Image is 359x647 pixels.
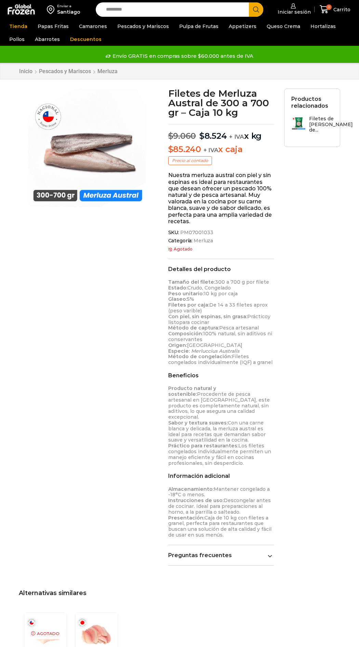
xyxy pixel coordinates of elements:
[326,4,332,10] span: 0
[168,386,274,466] p: Procedente de pesca artesanal en [GEOGRAPHIC_DATA], este producto es completamente natural, sin a...
[67,33,105,46] a: Descuentos
[318,1,352,17] a: 0 Carrito
[168,291,204,297] strong: Peso unitario:
[76,20,110,33] a: Camarones
[168,172,274,225] p: Nuestra merluza austral con piel y sin espinas es ideal para restaurantes que desean ofrecer un p...
[168,266,274,272] h2: Detalles del producto
[168,486,214,492] strong: Almacenamiento:
[199,131,227,141] bdi: 8.524
[114,20,172,33] a: Pescados y Mariscos
[6,20,31,33] a: Tienda
[28,89,146,207] img: merluza-austral
[34,20,72,33] a: Papas Fritas
[168,230,274,235] span: SKU:
[199,131,204,141] span: $
[168,372,274,379] h2: Beneficios
[168,353,232,360] strong: Método de congelación:
[57,4,80,9] div: Enviar a
[176,319,179,325] span: o
[168,89,274,117] h1: Filetes de Merluza Austral de 300 a 700 gr – Caja 10 kg
[168,486,274,538] p: Mantener congelado a -18°C o menos. Descongelar antes de cocinar. Ideal para preparaciones al hor...
[168,124,274,141] p: x kg
[57,9,80,15] div: Santiago
[168,420,228,426] strong: Sabor y textura suaves:
[229,133,244,140] span: + IVA
[168,325,219,331] strong: Método de captura:
[168,156,212,165] p: Precio al contado
[168,552,274,558] a: Preguntas frecuentes
[291,96,333,109] h2: Productos relacionados
[19,68,118,75] nav: Breadcrumb
[168,296,187,302] strong: Glaseo:
[168,145,274,154] p: x caja
[19,68,33,75] a: Inicio
[203,147,218,153] span: + IVA
[191,348,239,354] em: Merluccius Australis
[168,443,238,449] strong: Práctico para restaurantes:
[168,238,274,244] span: Categoría:
[168,279,274,365] p: 300 a 700 g por filete Crudo, Congelado 10 kg por caja 5% De 14 a 33 filetes aprox (peso varible)...
[194,319,197,325] span: o
[168,247,274,252] p: Agotado
[197,319,209,325] span: cinar
[276,9,311,15] span: Iniciar sesión
[97,68,118,75] a: Merluza
[168,497,224,503] strong: Instrucciones de uso:
[168,279,215,285] strong: Tamaño del filete:
[332,6,350,13] span: Carrito
[309,116,353,133] h3: Filetes de [PERSON_NAME] de...
[225,20,260,33] a: Appetizers
[39,68,91,75] a: Pescados y Mariscos
[168,348,190,354] strong: Especie:
[19,589,87,597] span: Alternativas similares
[168,313,247,320] strong: Con piel, sin espinas, sin grasa:
[179,230,213,235] span: PM07001033
[192,238,213,244] a: Merluza
[263,20,304,33] a: Queso Crema
[168,285,187,291] strong: Estado:
[168,302,209,308] strong: Filetes por caja:
[168,515,204,521] strong: Presentación:
[47,4,57,15] img: address-field-icon.svg
[31,33,63,46] a: Abarrotes
[168,131,196,141] bdi: 9.060
[168,331,203,337] strong: Composición:
[26,628,64,639] p: Agotado
[6,33,28,46] a: Pollos
[265,313,268,320] span: o
[176,20,222,33] a: Pulpa de Frutas
[168,144,173,154] span: $
[168,313,270,325] span: y list
[291,116,353,136] a: Filetes de [PERSON_NAME] de...
[249,2,263,17] button: Search button
[168,144,201,154] bdi: 85.240
[307,20,339,33] a: Hortalizas
[168,313,265,320] span: Práctic
[179,319,194,325] span: para c
[168,473,274,479] h2: Información adicional
[168,342,187,348] strong: Origen:
[168,385,216,397] strong: Producto natural y sostenible:
[168,131,173,141] span: $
